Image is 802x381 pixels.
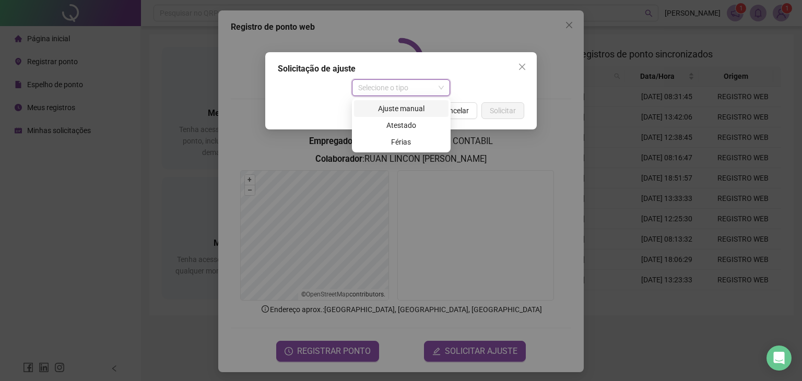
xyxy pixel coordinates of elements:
[278,63,524,75] div: Solicitação de ajuste
[360,103,442,114] div: Ajuste manual
[354,134,449,150] div: Férias
[360,120,442,131] div: Atestado
[360,136,442,148] div: Férias
[354,117,449,134] div: Atestado
[432,102,477,119] button: Cancelar
[358,80,444,96] span: Selecione o tipo
[514,58,530,75] button: Close
[766,346,792,371] div: Open Intercom Messenger
[354,100,449,117] div: Ajuste manual
[440,105,469,116] span: Cancelar
[481,102,524,119] button: Solicitar
[518,63,526,71] span: close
